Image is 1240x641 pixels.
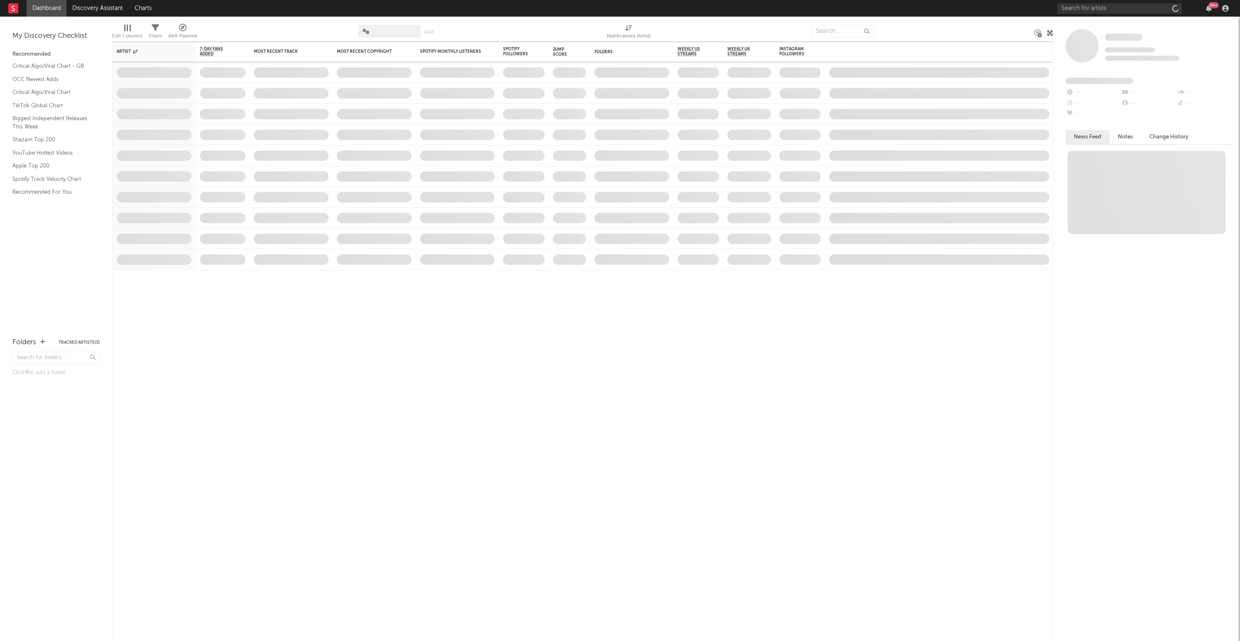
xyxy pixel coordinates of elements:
[59,340,100,345] button: Tracked Artists(3)
[12,75,91,84] a: OCC Newest Adds
[1105,33,1142,42] a: Some Artist
[12,49,100,59] div: Recommended
[1066,109,1121,120] div: --
[1176,87,1232,98] div: --
[12,88,91,97] a: Critical Algo/Viral Chart
[1121,98,1176,109] div: --
[727,47,759,57] span: Weekly UK Streams
[12,31,100,41] div: My Discovery Checklist
[1176,98,1232,109] div: --
[1066,87,1121,98] div: --
[12,352,100,364] input: Search for folders...
[168,31,197,41] div: A&R Pipeline
[1057,3,1182,14] input: Search for artists
[594,49,657,54] div: Folders
[12,175,91,184] a: Spotify Track Velocity Chart
[1066,98,1121,109] div: --
[112,21,142,45] div: Edit Columns
[1105,56,1179,61] span: 0 fans last week
[149,31,162,41] div: Filters
[200,47,233,57] span: 7-Day Fans Added
[12,114,91,131] a: Biggest Independent Releases This Week
[12,187,91,197] a: Recommended For You
[1066,130,1110,144] button: News Feed
[168,21,197,45] div: A&R Pipeline
[12,368,100,378] div: Click to add a folder.
[1121,87,1176,98] div: --
[254,49,316,54] div: Most Recent Track
[424,30,435,35] button: Save
[12,338,36,348] div: Folders
[337,49,399,54] div: Most Recent Copyright
[811,25,874,37] input: Search...
[607,31,651,41] div: Notifications (Artist)
[12,135,91,144] a: Shazam Top 200
[12,101,91,110] a: TikTok Global Chart
[1105,34,1142,41] span: Some Artist
[117,49,179,54] div: Artist
[112,31,142,41] div: Edit Columns
[1141,130,1197,144] button: Change History
[1110,130,1141,144] button: Notes
[503,47,532,57] div: Spotify Followers
[12,148,91,158] a: YouTube Hottest Videos
[420,49,482,54] div: Spotify Monthly Listeners
[12,62,91,71] a: Critical Algo/Viral Chart - GB
[149,21,162,45] div: Filters
[1066,78,1133,84] span: Fans Added by Platform
[607,21,651,45] div: Notifications (Artist)
[553,47,574,57] div: Jump Score
[678,47,707,57] span: Weekly US Streams
[1105,47,1155,52] span: Tracking Since: [DATE]
[1206,5,1212,12] button: 99+
[779,47,808,57] div: Instagram Followers
[1208,2,1219,8] div: 99 +
[12,161,91,170] a: Apple Top 200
